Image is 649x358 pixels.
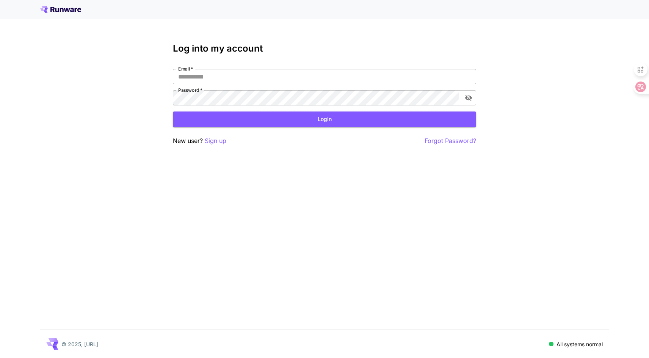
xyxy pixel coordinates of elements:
[205,136,226,146] button: Sign up
[425,136,476,146] button: Forgot Password?
[173,136,226,146] p: New user?
[557,340,603,348] p: All systems normal
[178,66,193,72] label: Email
[462,91,475,105] button: toggle password visibility
[173,43,476,54] h3: Log into my account
[178,87,202,93] label: Password
[61,340,98,348] p: © 2025, [URL]
[173,111,476,127] button: Login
